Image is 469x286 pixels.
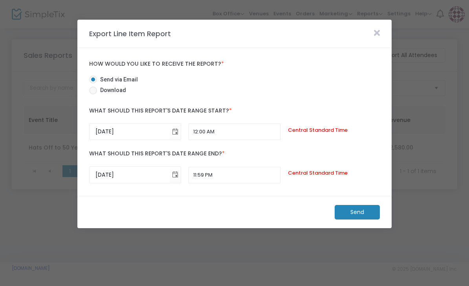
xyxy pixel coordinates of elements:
button: Toggle calendar [170,167,181,183]
label: How would you like to receive the report? [89,61,380,68]
div: Central Standard Time [284,126,384,134]
button: Toggle calendar [170,124,181,140]
m-panel-title: Export Line Item Report [85,28,175,39]
m-panel-header: Export Line Item Report [77,20,392,48]
input: Select date [90,167,170,183]
label: What should this report's date range end? [89,146,380,162]
span: Download [97,86,126,94]
input: Select date [90,124,170,140]
input: Select Time [189,124,280,140]
label: What should this report's date range start? [89,103,380,119]
div: Central Standard Time [284,169,384,177]
m-button: Send [335,205,380,220]
input: Select Time [189,167,280,183]
span: Send via Email [97,76,138,84]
